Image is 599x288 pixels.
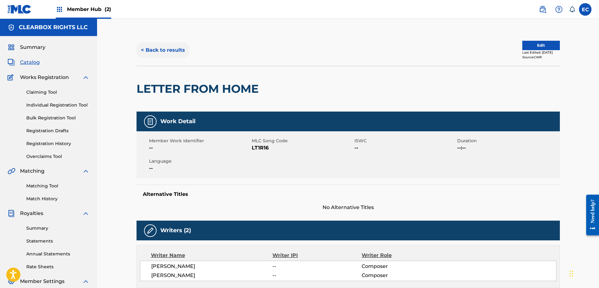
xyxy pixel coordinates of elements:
[8,44,15,51] img: Summary
[149,158,250,165] span: Language
[457,144,558,152] span: --:--
[26,238,90,244] a: Statements
[568,258,599,288] iframe: Chat Widget
[272,272,361,279] span: --
[105,6,111,12] span: (2)
[8,24,15,31] img: Accounts
[26,264,90,270] a: Rate Sheets
[149,144,250,152] span: --
[82,210,90,217] img: expand
[20,167,44,175] span: Matching
[151,263,273,270] span: [PERSON_NAME]
[553,3,565,16] div: Help
[8,5,32,14] img: MLC Logo
[272,263,361,270] span: --
[147,227,154,234] img: Writers
[26,153,90,160] a: Overclaims Tool
[26,183,90,189] a: Matching Tool
[149,138,250,144] span: Member Work Identifier
[362,252,443,259] div: Writer Role
[539,6,546,13] img: search
[8,74,16,81] img: Works Registration
[8,167,15,175] img: Matching
[82,167,90,175] img: expand
[522,41,560,50] button: Edit
[20,44,45,51] span: Summary
[570,264,573,283] div: Drag
[457,138,558,144] span: Duration
[137,82,262,96] h2: LETTER FROM HOME
[26,225,90,232] a: Summary
[26,128,90,134] a: Registration Drafts
[362,263,443,270] span: Composer
[20,278,65,285] span: Member Settings
[82,74,90,81] img: expand
[26,196,90,202] a: Match History
[569,6,575,13] div: Notifications
[8,210,15,217] img: Royalties
[67,6,111,13] span: Member Hub
[522,55,560,60] div: Source: CWR
[20,210,43,217] span: Royalties
[252,138,353,144] span: MLC Song Code
[8,278,15,285] img: Member Settings
[8,44,45,51] a: SummarySummary
[160,227,191,234] h5: Writers (2)
[137,204,560,211] span: No Alternative Titles
[151,272,273,279] span: [PERSON_NAME]
[354,138,456,144] span: ISWC
[252,144,353,152] span: LT1R16
[143,191,554,197] h5: Alternative Titles
[536,3,549,16] a: Public Search
[8,59,15,66] img: Catalog
[26,115,90,121] a: Bulk Registration Tool
[272,252,362,259] div: Writer IPI
[522,50,560,55] div: Last Edited: [DATE]
[26,251,90,257] a: Annual Statements
[20,59,40,66] span: Catalog
[26,89,90,96] a: Claiming Tool
[8,59,40,66] a: CatalogCatalog
[555,6,563,13] img: help
[82,278,90,285] img: expand
[20,74,69,81] span: Works Registration
[19,24,88,31] h5: CLEARBOX RIGHTS LLC
[56,6,63,13] img: Top Rightsholders
[579,3,591,16] div: User Menu
[147,118,154,125] img: Work Detail
[149,165,250,172] span: --
[354,144,456,152] span: --
[362,272,443,279] span: Composer
[581,190,599,240] iframe: Resource Center
[26,140,90,147] a: Registration History
[137,42,189,58] button: < Back to results
[26,102,90,108] a: Individual Registration Tool
[160,118,195,125] h5: Work Detail
[151,252,273,259] div: Writer Name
